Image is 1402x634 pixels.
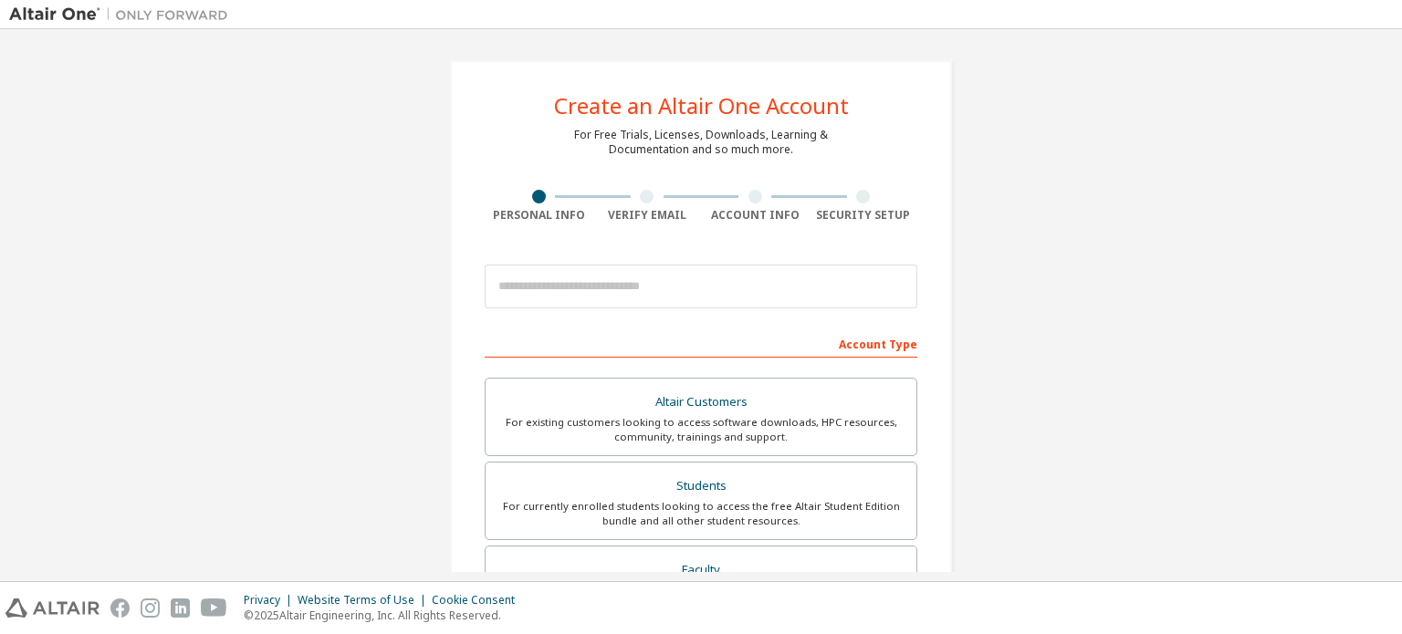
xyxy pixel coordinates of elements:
p: © 2025 Altair Engineering, Inc. All Rights Reserved. [244,608,526,623]
div: Create an Altair One Account [554,95,849,117]
div: Altair Customers [497,390,905,415]
div: Account Info [701,208,810,223]
img: instagram.svg [141,598,160,618]
div: For existing customers looking to access software downloads, HPC resources, community, trainings ... [497,415,905,444]
img: Altair One [9,5,237,24]
div: Personal Info [485,208,593,223]
div: For currently enrolled students looking to access the free Altair Student Edition bundle and all ... [497,499,905,528]
img: altair_logo.svg [5,598,99,618]
div: Security Setup [810,208,918,223]
div: Website Terms of Use [298,593,432,608]
div: Privacy [244,593,298,608]
img: facebook.svg [110,598,130,618]
div: Students [497,473,905,499]
img: linkedin.svg [171,598,190,618]
div: Verify Email [593,208,702,223]
div: Faculty [497,557,905,583]
div: Cookie Consent [432,593,526,608]
div: For Free Trials, Licenses, Downloads, Learning & Documentation and so much more. [574,128,828,157]
img: youtube.svg [201,598,227,618]
div: Account Type [485,328,917,358]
